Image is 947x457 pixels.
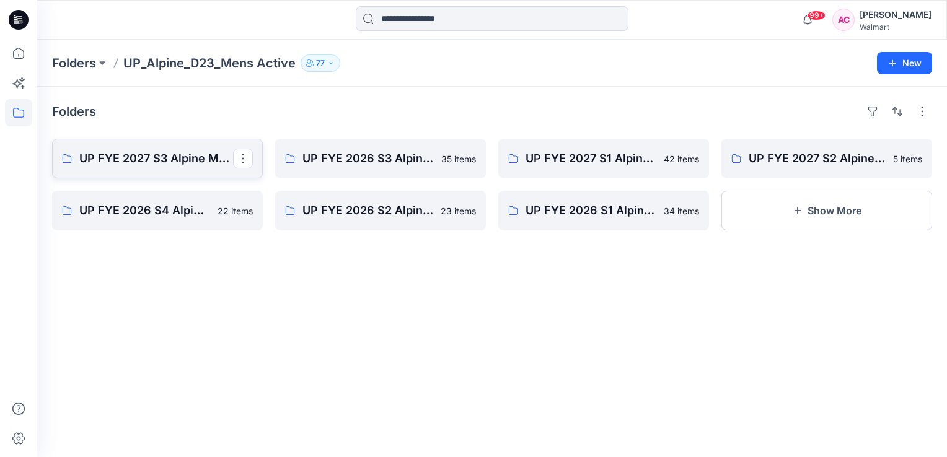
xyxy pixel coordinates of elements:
p: 77 [316,56,325,70]
button: 77 [301,54,340,72]
p: UP FYE 2026 S2 Alpine Men's Active Alpine [302,202,433,219]
a: UP FYE 2026 S4 Alpine Men's Active Alpine22 items [52,191,263,230]
p: 5 items [893,152,922,165]
button: Show More [721,191,932,230]
a: UP FYE 2026 S3 Alpine Men's Active Alpine35 items [275,139,486,178]
div: [PERSON_NAME] [860,7,932,22]
p: UP FYE 2026 S1 Alpine Men's Active Alpine [526,202,656,219]
button: New [877,52,932,74]
p: UP FYE 2027 S3 Alpine Men's Active Alpine [79,150,233,167]
p: UP_Alpine_D23_Mens Active [123,54,296,72]
p: UP FYE 2027 S1 Alpine Men's Active Alpine [526,150,656,167]
span: 99+ [807,11,826,20]
p: UP FYE 2026 S4 Alpine Men's Active Alpine [79,202,210,219]
p: UP FYE 2026 S3 Alpine Men's Active Alpine [302,150,434,167]
p: 42 items [664,152,699,165]
a: UP FYE 2027 S2 Alpine Men's Active Alpine5 items [721,139,932,178]
a: UP FYE 2027 S1 Alpine Men's Active Alpine42 items [498,139,709,178]
p: 34 items [664,204,699,217]
h4: Folders [52,104,96,119]
a: UP FYE 2026 S1 Alpine Men's Active Alpine34 items [498,191,709,230]
p: 22 items [218,204,253,217]
p: UP FYE 2027 S2 Alpine Men's Active Alpine [749,150,886,167]
p: 35 items [441,152,476,165]
a: Folders [52,54,96,72]
p: 23 items [441,204,476,217]
a: UP FYE 2026 S2 Alpine Men's Active Alpine23 items [275,191,486,230]
a: UP FYE 2027 S3 Alpine Men's Active Alpine [52,139,263,178]
div: AC [832,9,855,31]
div: Walmart [860,22,932,32]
